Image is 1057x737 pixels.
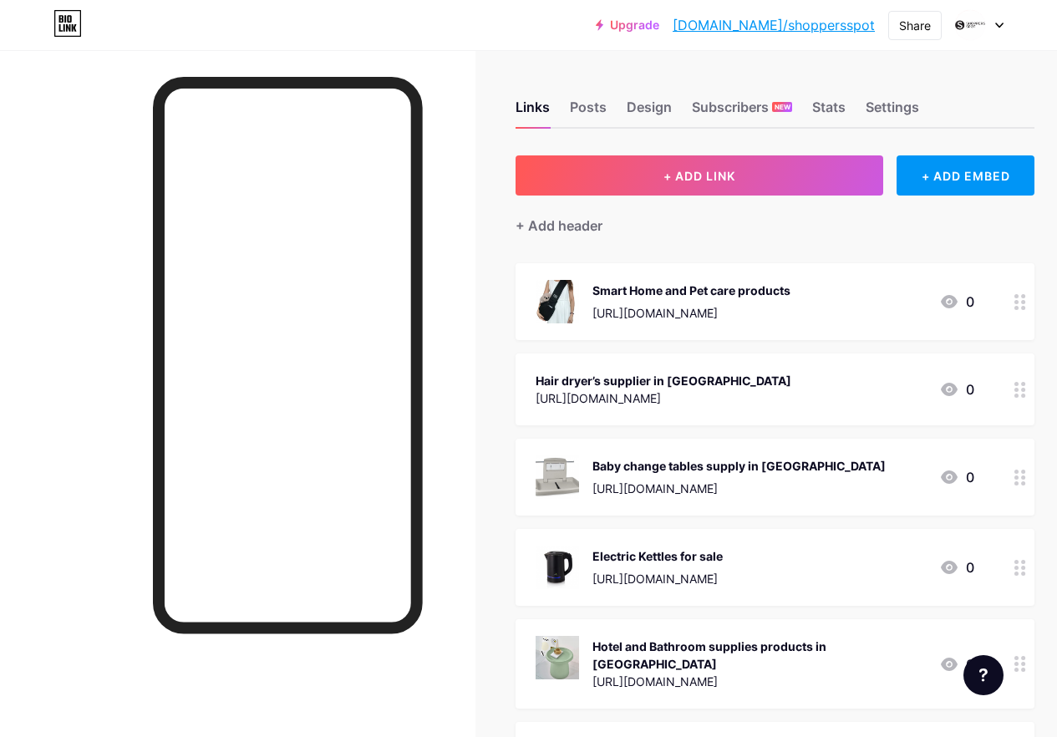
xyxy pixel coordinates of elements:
div: Smart Home and Pet care products [592,282,790,299]
img: Baby change tables supply in Australia [536,455,579,499]
div: 0 [939,292,974,312]
img: Hotel and Bathroom supplies products in Australia [536,636,579,679]
div: Links [516,97,550,127]
div: Hotel and Bathroom supplies products in [GEOGRAPHIC_DATA] [592,638,926,673]
div: [URL][DOMAIN_NAME] [592,480,886,497]
span: NEW [775,102,790,112]
img: shoppersspot [954,9,986,41]
div: Design [627,97,672,127]
div: [URL][DOMAIN_NAME] [592,304,790,322]
div: Subscribers [692,97,792,127]
a: Upgrade [596,18,659,32]
div: Stats [812,97,846,127]
img: Electric Kettles for sale [536,546,579,589]
div: 0 [939,654,974,674]
div: Baby change tables supply in [GEOGRAPHIC_DATA] [592,457,886,475]
div: 0 [939,557,974,577]
div: Settings [866,97,919,127]
button: + ADD LINK [516,155,883,196]
a: [DOMAIN_NAME]/shoppersspot [673,15,875,35]
div: + Add header [516,216,602,236]
div: [URL][DOMAIN_NAME] [592,673,926,690]
div: 0 [939,467,974,487]
div: [URL][DOMAIN_NAME] [536,389,791,407]
div: [URL][DOMAIN_NAME] [592,570,723,587]
img: Smart Home and Pet care products [536,280,579,323]
div: 0 [939,379,974,399]
div: Share [899,17,931,34]
div: Posts [570,97,607,127]
div: Hair dryer’s supplier in [GEOGRAPHIC_DATA] [536,372,791,389]
span: + ADD LINK [663,169,735,183]
div: Electric Kettles for sale [592,547,723,565]
div: + ADD EMBED [897,155,1034,196]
